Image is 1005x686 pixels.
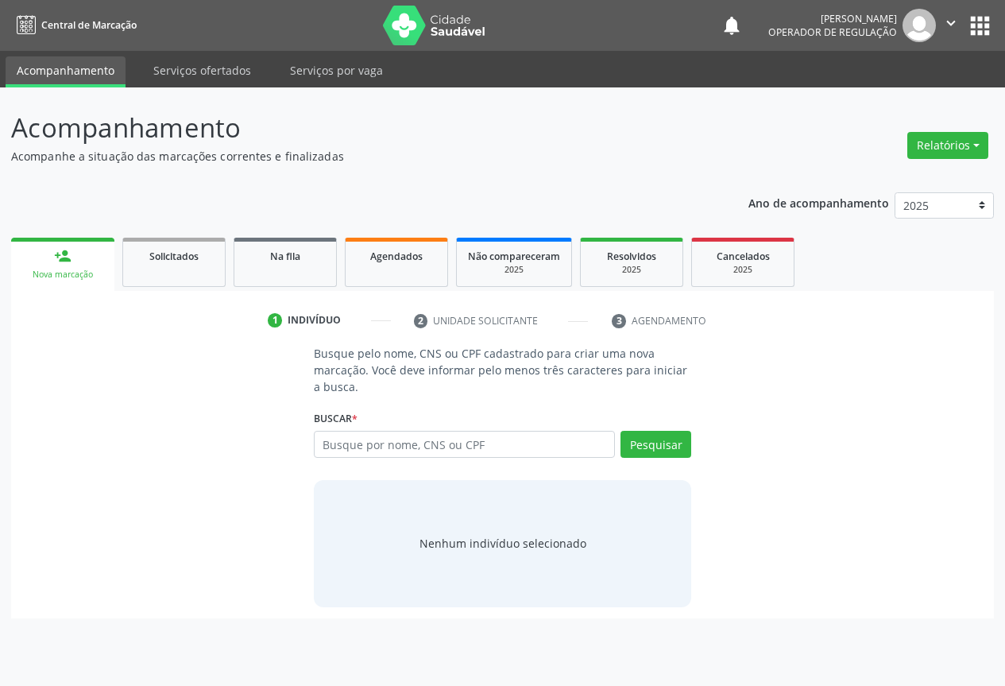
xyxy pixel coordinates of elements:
button: apps [966,12,994,40]
input: Busque por nome, CNS ou CPF [314,431,616,458]
span: Solicitados [149,250,199,263]
a: Serviços ofertados [142,56,262,84]
a: Central de Marcação [11,12,137,38]
span: Central de Marcação [41,18,137,32]
div: 2025 [468,264,560,276]
span: Cancelados [717,250,770,263]
div: 2025 [592,264,671,276]
span: Não compareceram [468,250,560,263]
i:  [942,14,960,32]
div: Nova marcação [22,269,103,281]
p: Acompanhamento [11,108,699,148]
div: Indivíduo [288,313,341,327]
label: Buscar [314,406,358,431]
div: person_add [54,247,72,265]
span: Operador de regulação [768,25,897,39]
div: Nenhum indivíduo selecionado [419,535,586,552]
p: Busque pelo nome, CNS ou CPF cadastrado para criar uma nova marcação. Você deve informar pelo men... [314,345,692,395]
a: Serviços por vaga [279,56,394,84]
p: Ano de acompanhamento [748,192,889,212]
span: Na fila [270,250,300,263]
button: Relatórios [907,132,988,159]
button: Pesquisar [620,431,691,458]
div: 1 [268,313,282,327]
a: Acompanhamento [6,56,126,87]
p: Acompanhe a situação das marcações correntes e finalizadas [11,148,699,165]
div: [PERSON_NAME] [768,12,897,25]
span: Agendados [370,250,423,263]
img: img [903,9,936,42]
button: notifications [721,14,743,37]
div: 2025 [703,264,783,276]
span: Resolvidos [607,250,656,263]
button:  [936,9,966,42]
